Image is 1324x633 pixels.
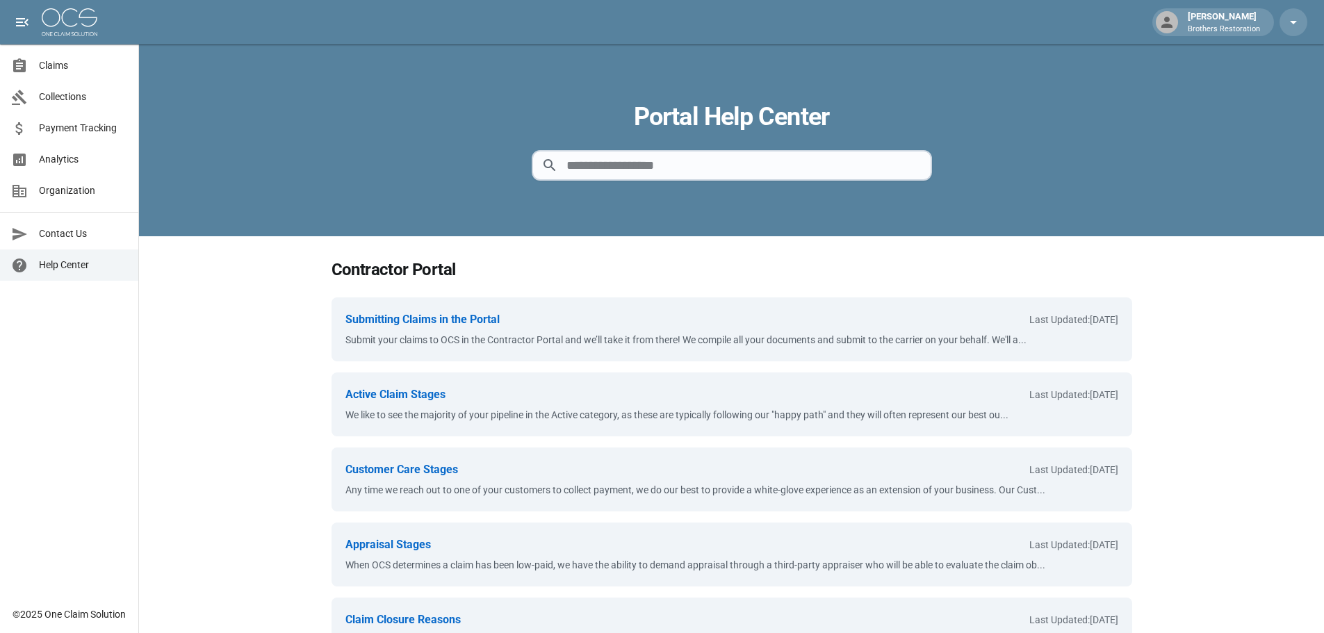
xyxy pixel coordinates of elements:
h3: Contractor Portal [332,258,1132,281]
p: Last Updated: [DATE] [1029,313,1118,327]
p: Last Updated: [DATE] [1029,463,1118,477]
a: Submitting Claims in the PortalLast Updated:[DATE]Submit your claims to OCS in the Contractor Por... [332,297,1132,361]
div: We like to see the majority of your pipeline in the Active category, as these are typically follo... [345,408,1118,422]
span: Help Center [39,258,127,272]
div: Appraisal Stages [345,536,431,553]
img: ocs-logo-white-transparent.png [42,8,97,36]
p: Last Updated: [DATE] [1029,613,1118,627]
div: [PERSON_NAME] [1182,10,1266,35]
div: Any time we reach out to one of your customers to collect payment, we do our best to provide a wh... [345,483,1118,498]
a: Customer Care StagesLast Updated:[DATE]Any time we reach out to one of your customers to collect ... [332,447,1132,511]
span: Contact Us [39,227,127,241]
div: Active Claim Stages [345,386,446,403]
p: Last Updated: [DATE] [1029,388,1118,402]
p: Last Updated: [DATE] [1029,538,1118,552]
div: When OCS determines a claim has been low-paid, we have the ability to demand appraisal through a ... [345,558,1118,573]
span: Payment Tracking [39,121,127,135]
a: Appraisal StagesLast Updated:[DATE]When OCS determines a claim has been low-paid, we have the abi... [332,523,1132,586]
p: Brothers Restoration [1188,24,1260,35]
div: © 2025 One Claim Solution [13,607,126,621]
button: open drawer [8,8,36,36]
span: Claims [39,58,127,73]
span: Analytics [39,152,127,167]
span: Organization [39,183,127,198]
div: Claim Closure Reasons [345,611,461,628]
a: Portal Help Center [634,100,829,139]
div: Submitting Claims in the Portal [345,311,500,328]
a: Active Claim StagesLast Updated:[DATE]We like to see the majority of your pipeline in the Active ... [332,372,1132,436]
span: Collections [39,90,127,104]
div: Customer Care Stages [345,461,458,478]
div: Submit your claims to OCS in the Contractor Portal and we’ll take it from there! We compile all y... [345,333,1118,347]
